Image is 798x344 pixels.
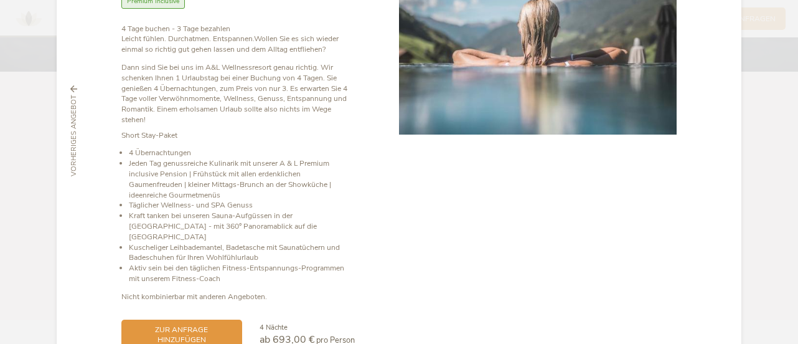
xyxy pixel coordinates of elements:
[129,242,355,264] li: Kuscheliger Leihbademantel, Badetasche mit Saunatüchern und Badeschuhen für Ihren Wohlfühlurlaub
[121,62,355,125] p: Dann sind Sie bei uns im A&L Wellnessresort genau richtig. Wir schenken Ihnen 1 Urlaubstag bei ei...
[69,95,79,176] span: vorheriges Angebot
[121,24,230,34] b: 4 Tage buchen - 3 Tage bezahlen
[129,263,355,284] li: Aktiv sein bei den täglichen Fitness-Entspannungs-Programmen mit unserem Fitness-Coach
[121,130,177,140] strong: Short Stay-Paket
[129,211,355,242] li: Kraft tanken bei unseren Sauna-Aufgüssen in der [GEOGRAPHIC_DATA] - mit 360° Panoramablick auf di...
[129,200,355,211] li: Täglicher Wellness- und SPA Genuss
[121,34,339,54] strong: Wollen Sie es sich wieder einmal so richtig gut gehen lassen und dem Alltag entfliehen?
[129,148,355,158] li: 4 Übernachtungen
[121,24,355,55] p: Leicht fühlen. Durchatmen. Entspannen.
[129,158,355,200] li: Jeden Tag genussreiche Kulinarik mit unserer A & L Premium inclusive Pension | Frühstück mit alle...
[121,292,267,302] strong: Nicht kombinierbar mit anderen Angeboten.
